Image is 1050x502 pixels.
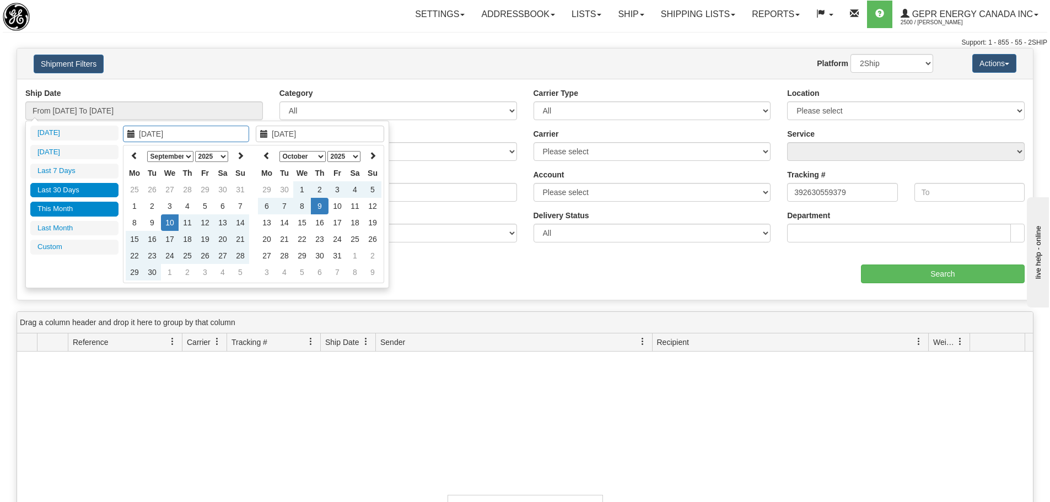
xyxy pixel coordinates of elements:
span: Ship Date [325,337,359,348]
th: Tu [143,165,161,181]
span: Sender [380,337,405,348]
a: Addressbook [473,1,563,28]
td: 24 [161,247,179,264]
label: Carrier Type [534,88,578,99]
td: 5 [364,181,381,198]
td: 2 [364,247,381,264]
td: 1 [161,264,179,280]
a: Reference filter column settings [163,332,182,351]
iframe: chat widget [1025,195,1049,307]
td: 28 [179,181,196,198]
button: Actions [972,54,1016,73]
td: 20 [214,231,231,247]
td: 8 [346,264,364,280]
label: Tracking # [787,169,825,180]
td: 7 [329,264,346,280]
td: 17 [329,214,346,231]
th: Fr [196,165,214,181]
th: Press ctrl + space to group [37,333,68,352]
label: Service [787,128,815,139]
td: 27 [214,247,231,264]
td: 30 [311,247,329,264]
td: 21 [231,231,249,247]
label: Department [787,210,830,221]
a: GEPR Energy Canada Inc 2500 / [PERSON_NAME] [892,1,1047,28]
td: 23 [143,247,161,264]
td: 10 [329,198,346,214]
label: Location [787,88,819,99]
li: Last 7 Days [30,164,119,179]
td: 4 [179,198,196,214]
td: 23 [311,231,329,247]
td: 20 [258,231,276,247]
th: Su [364,165,381,181]
th: Tu [276,165,293,181]
th: Press ctrl + space to group [375,333,652,352]
td: 19 [196,231,214,247]
th: Press ctrl + space to group [182,333,227,352]
th: Sa [214,165,231,181]
td: 7 [231,198,249,214]
td: 16 [143,231,161,247]
td: 4 [276,264,293,280]
td: 5 [196,198,214,214]
td: 26 [143,181,161,198]
li: Last Month [30,221,119,236]
td: 28 [231,247,249,264]
td: 24 [329,231,346,247]
td: 28 [276,247,293,264]
td: 10 [161,214,179,231]
td: 29 [293,247,311,264]
td: 27 [258,247,276,264]
td: 5 [231,264,249,280]
input: From [787,183,897,202]
td: 25 [179,247,196,264]
div: live help - online [8,9,102,18]
th: We [161,165,179,181]
th: Th [179,165,196,181]
td: 18 [179,231,196,247]
td: 1 [346,247,364,264]
img: logo2500.jpg [3,3,30,31]
td: 3 [258,264,276,280]
th: Press ctrl + space to group [652,333,929,352]
td: 19 [364,214,381,231]
td: 22 [293,231,311,247]
li: [DATE] [30,145,119,160]
td: 29 [258,181,276,198]
a: Recipient filter column settings [909,332,928,351]
button: Shipment Filters [34,55,104,73]
th: Th [311,165,329,181]
td: 26 [196,247,214,264]
td: 30 [276,181,293,198]
th: Sa [346,165,364,181]
div: grid grouping header [17,312,1033,333]
td: 21 [276,231,293,247]
td: 25 [346,231,364,247]
th: Press ctrl + space to group [970,333,1025,352]
th: Fr [329,165,346,181]
th: Mo [258,165,276,181]
td: 12 [196,214,214,231]
a: Sender filter column settings [633,332,652,351]
td: 6 [311,264,329,280]
td: 13 [258,214,276,231]
td: 9 [143,214,161,231]
a: Ship [610,1,652,28]
th: Press ctrl + space to group [68,333,182,352]
td: 1 [293,181,311,198]
td: 2 [179,264,196,280]
td: 3 [196,264,214,280]
td: 7 [276,198,293,214]
td: 11 [179,214,196,231]
td: 6 [214,198,231,214]
a: Reports [744,1,808,28]
th: Press ctrl + space to group [928,333,970,352]
a: Carrier filter column settings [208,332,227,351]
td: 26 [364,231,381,247]
td: 30 [214,181,231,198]
span: Carrier [187,337,211,348]
td: 27 [161,181,179,198]
td: 15 [126,231,143,247]
span: Weight [933,337,956,348]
